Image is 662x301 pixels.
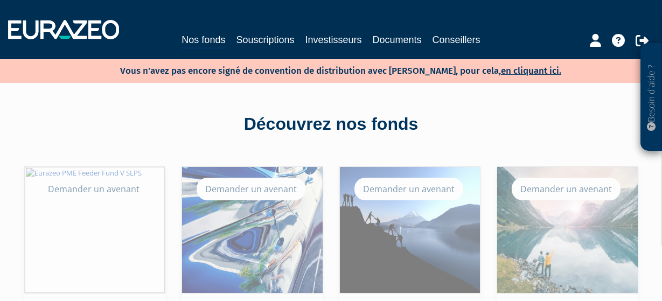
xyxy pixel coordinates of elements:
img: Eurazeo Secondary Feeder Fund V [497,167,638,293]
img: Eurazeo Co-Investment Feeder Fund IV [182,167,323,293]
img: Eurazeo Entrepreneurs Club 3 [340,167,480,293]
a: Documents [373,32,422,47]
div: Découvrez nos fonds [24,112,638,137]
div: Demander un avenant [197,178,305,200]
div: Demander un avenant [512,178,621,200]
a: Nos fonds [182,32,225,49]
a: en cliquant ici. [501,65,561,76]
img: 1732889491-logotype_eurazeo_blanc_rvb.png [8,20,119,39]
a: Conseillers [433,32,480,47]
div: Demander un avenant [39,178,148,200]
img: Eurazeo PME Feeder Fund V SLPS [25,167,165,293]
div: Demander un avenant [354,178,463,200]
a: Souscriptions [236,32,294,47]
p: Vous n'avez pas encore signé de convention de distribution avec [PERSON_NAME], pour cela, [89,62,561,78]
a: Investisseurs [305,32,361,47]
p: Besoin d'aide ? [645,49,658,146]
